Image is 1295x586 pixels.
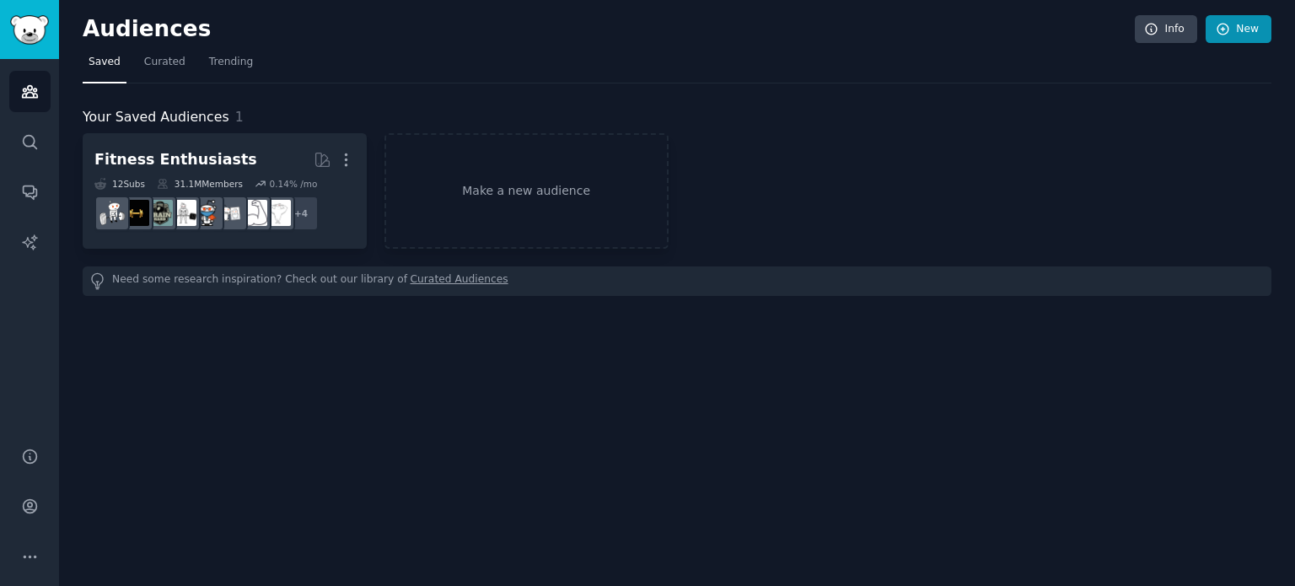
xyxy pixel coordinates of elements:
[83,107,229,128] span: Your Saved Audiences
[269,178,317,190] div: 0.14 % /mo
[1206,15,1271,44] a: New
[384,133,669,249] a: Make a new audience
[147,200,173,226] img: GymMotivation
[94,178,145,190] div: 12 Sub s
[411,272,508,290] a: Curated Audiences
[99,200,126,226] img: weightroom
[203,49,259,83] a: Trending
[1135,15,1197,44] a: Info
[265,200,291,226] img: Fitness
[144,55,185,70] span: Curated
[194,200,220,226] img: Health
[138,49,191,83] a: Curated
[235,109,244,125] span: 1
[241,200,267,226] img: strength_training
[83,49,126,83] a: Saved
[209,55,253,70] span: Trending
[10,15,49,45] img: GummySearch logo
[123,200,149,226] img: workout
[83,16,1135,43] h2: Audiences
[89,55,121,70] span: Saved
[283,196,319,231] div: + 4
[157,178,243,190] div: 31.1M Members
[170,200,196,226] img: GYM
[218,200,244,226] img: loseit
[94,149,257,170] div: Fitness Enthusiasts
[83,266,1271,296] div: Need some research inspiration? Check out our library of
[83,133,367,249] a: Fitness Enthusiasts12Subs31.1MMembers0.14% /mo+4Fitnessstrength_trainingloseitHealthGYMGymMotivat...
